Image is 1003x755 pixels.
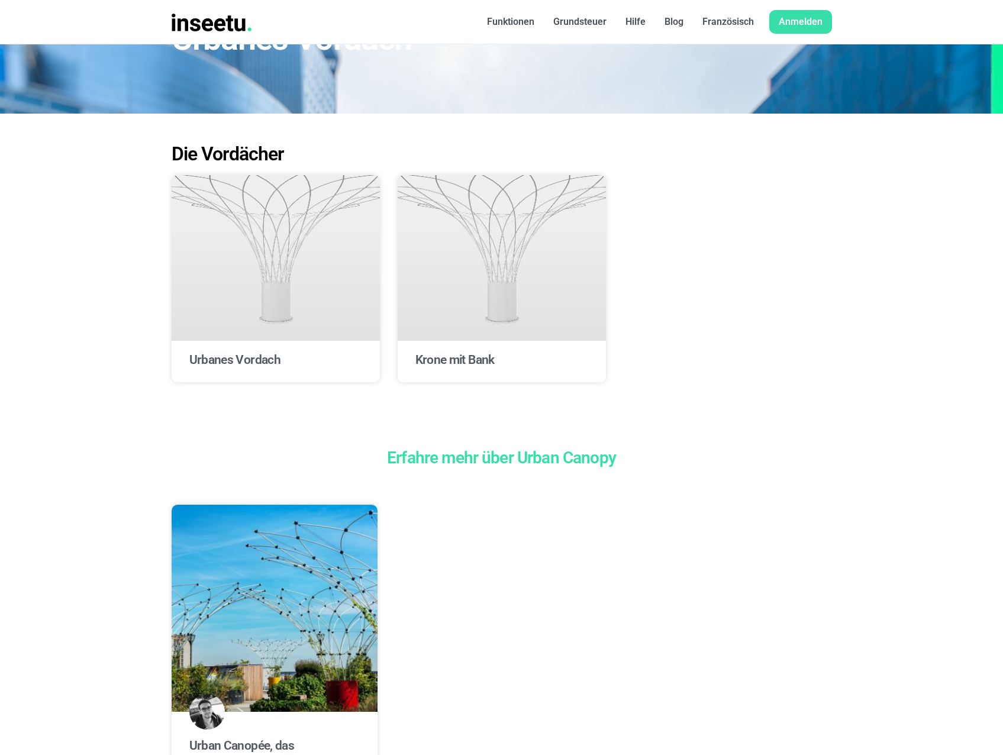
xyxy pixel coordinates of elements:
[553,16,607,27] font: Grundsteuer
[625,16,646,27] font: Hilfe
[189,694,225,730] img: Arnaud Lepage
[415,353,495,367] a: Krone mit Bank
[655,10,693,34] a: Blog
[487,16,534,27] font: Funktionen
[189,353,281,367] a: Urbanes Vordach
[616,10,655,34] a: Hilfe
[172,144,832,163] h2: Die Vordächer
[478,10,544,34] a: Funktionen
[779,16,823,27] font: Anmelden
[693,10,763,34] a: Französisch
[665,16,683,27] font: Blog
[172,505,378,712] a: Urban Canopee - Corollas auf dem Dach des Einkaufszentrums DOMUS in Rosny-sous-Bois installiert
[769,10,832,34] a: Anmelden
[544,10,616,34] a: Grundsteuer
[172,14,252,31] img: INSEETU
[172,21,607,57] h1: Urbanes Vordach
[172,450,832,466] h3: Erfahre mehr über Urban Canopy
